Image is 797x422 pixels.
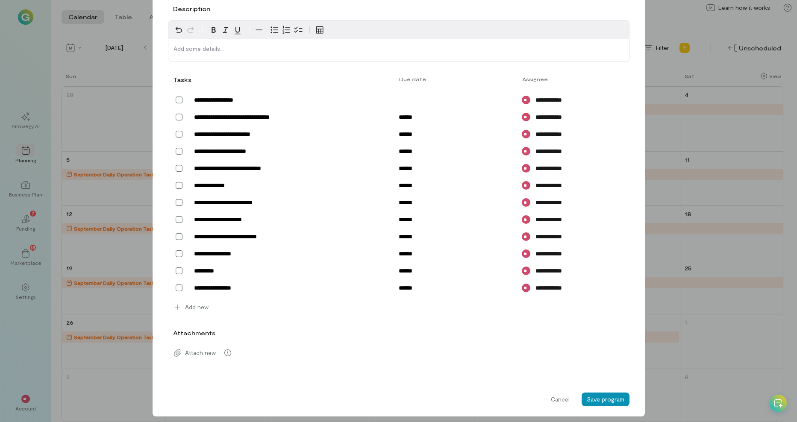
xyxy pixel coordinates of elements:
button: Bold [208,24,220,36]
div: editable markdown [168,39,629,62]
button: Underline [232,24,244,36]
button: Numbered list [280,24,292,36]
div: Attach new [168,344,629,361]
button: Undo Ctrl+Z [173,24,185,36]
div: Assignee [517,76,599,82]
label: Description [173,5,210,13]
button: Check list [292,24,304,36]
div: Tasks [173,76,189,84]
span: Attach new [185,349,216,357]
button: Save program [582,393,629,406]
label: Attachments [173,329,215,337]
button: Bulleted list [268,24,280,36]
button: Italic [220,24,232,36]
div: toggle group [268,24,304,36]
span: Save program [587,396,624,403]
span: Cancel [551,395,570,404]
div: Due date [394,76,517,82]
span: Add new [185,303,209,311]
